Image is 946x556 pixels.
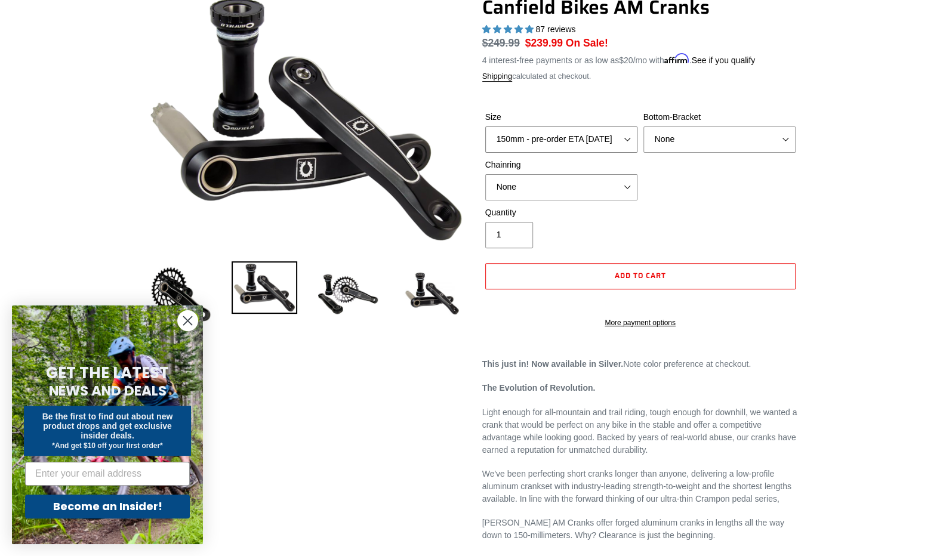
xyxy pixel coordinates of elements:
button: Add to cart [485,263,796,289]
strong: The Evolution of Revolution. [482,383,596,393]
a: See if you qualify - Learn more about Affirm Financing (opens in modal) [691,55,755,65]
span: Be the first to find out about new product drops and get exclusive insider deals. [42,412,173,440]
span: 4.97 stars [482,24,536,34]
strong: This just in! Now available in Silver. [482,359,624,369]
a: Shipping [482,72,513,82]
span: $20 [619,55,633,65]
span: *And get $10 off your first order* [52,441,162,450]
label: Size [485,111,637,123]
span: Add to cart [615,270,666,281]
img: Load image into Gallery viewer, Canfield Bikes AM Cranks [315,261,381,327]
p: [PERSON_NAME] AM Cranks offer forged aluminum cranks in lengths all the way down to 150-millimete... [482,517,799,542]
a: More payment options [485,317,796,328]
img: Load image into Gallery viewer, CANFIELD-AM_DH-CRANKS [399,261,464,327]
span: 87 reviews [535,24,575,34]
button: Become an Insider! [25,495,190,518]
span: Affirm [664,54,689,64]
button: Close dialog [177,310,198,331]
input: Enter your email address [25,462,190,486]
label: Quantity [485,206,637,219]
span: GET THE LATEST [46,362,169,384]
label: Bottom-Bracket [643,111,796,123]
span: $239.99 [525,37,563,49]
s: $249.99 [482,37,520,49]
span: NEWS AND DEALS [49,381,167,400]
label: Chainring [485,159,637,171]
img: Load image into Gallery viewer, Canfield Cranks [232,261,297,314]
img: Load image into Gallery viewer, Canfield Bikes AM Cranks [148,261,214,327]
span: On Sale! [566,35,608,51]
p: 4 interest-free payments or as low as /mo with . [482,51,756,67]
p: Light enough for all-mountain and trail riding, tough enough for downhill, we wanted a crank that... [482,406,799,456]
div: calculated at checkout. [482,70,799,82]
p: We've been perfecting short cranks longer than anyone, delivering a low-profile aluminum crankset... [482,468,799,505]
p: Note color preference at checkout. [482,358,799,370]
